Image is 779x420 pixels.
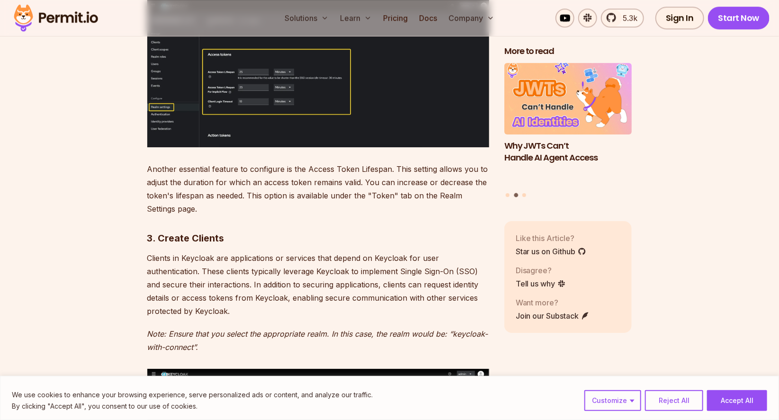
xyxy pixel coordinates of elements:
[379,9,412,27] a: Pricing
[516,278,566,289] a: Tell us why
[601,9,644,27] a: 5.3k
[147,329,488,352] em: Note: Ensure that you select the appropriate realm. In this case, the realm would be: “keycloak-w...
[147,232,224,244] strong: 3. Create Clients
[504,63,632,199] div: Posts
[415,9,441,27] a: Docs
[12,389,373,401] p: We use cookies to enhance your browsing experience, serve personalized ads or content, and analyz...
[12,401,373,412] p: By clicking "Accept All", you consent to our use of cookies.
[516,265,566,276] p: Disagree?
[514,193,518,197] button: Go to slide 2
[504,63,632,188] a: Why JWTs Can’t Handle AI Agent AccessWhy JWTs Can’t Handle AI Agent Access
[9,2,102,34] img: Permit logo
[504,140,632,164] h3: Why JWTs Can’t Handle AI Agent Access
[516,310,590,322] a: Join our Substack
[336,9,376,27] button: Learn
[445,9,498,27] button: Company
[504,63,632,188] li: 2 of 3
[281,9,332,27] button: Solutions
[516,246,586,257] a: Star us on Github
[522,193,526,197] button: Go to slide 3
[506,193,510,197] button: Go to slide 1
[617,12,637,24] span: 5.3k
[504,63,632,135] img: Why JWTs Can’t Handle AI Agent Access
[504,45,632,57] h2: More to read
[147,251,489,318] p: Clients in Keycloak are applications or services that depend on Keycloak for user authentication....
[516,297,590,308] p: Want more?
[707,390,767,411] button: Accept All
[655,7,704,29] a: Sign In
[708,7,770,29] a: Start Now
[584,390,641,411] button: Customize
[516,232,586,244] p: Like this Article?
[645,390,703,411] button: Reject All
[147,162,489,215] p: Another essential feature to configure is the Access Token Lifespan. This setting allows you to a...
